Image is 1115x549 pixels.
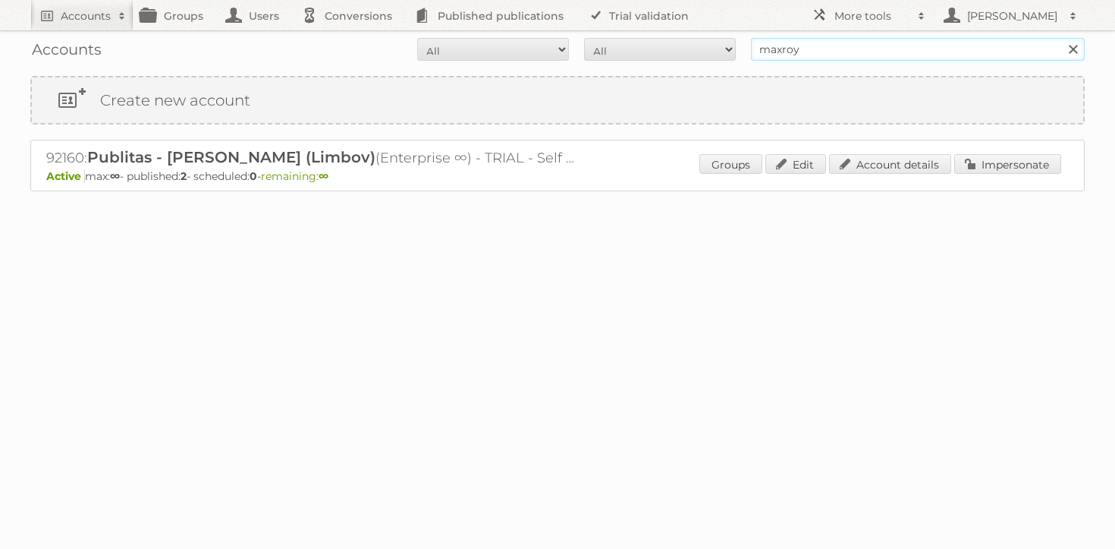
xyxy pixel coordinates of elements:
strong: 2 [181,169,187,183]
span: Publitas - [PERSON_NAME] (Limbov) [87,148,375,166]
strong: ∞ [319,169,328,183]
h2: More tools [834,8,910,24]
h2: 92160: (Enterprise ∞) - TRIAL - Self Service [46,148,577,168]
h2: Accounts [61,8,111,24]
a: Edit [765,154,826,174]
strong: 0 [250,169,257,183]
span: Active [46,169,85,183]
a: Impersonate [954,154,1061,174]
a: Account details [829,154,951,174]
p: max: - published: - scheduled: - [46,169,1069,183]
span: remaining: [261,169,328,183]
strong: ∞ [110,169,120,183]
a: Create new account [32,77,1083,123]
a: Groups [699,154,762,174]
h2: [PERSON_NAME] [963,8,1062,24]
